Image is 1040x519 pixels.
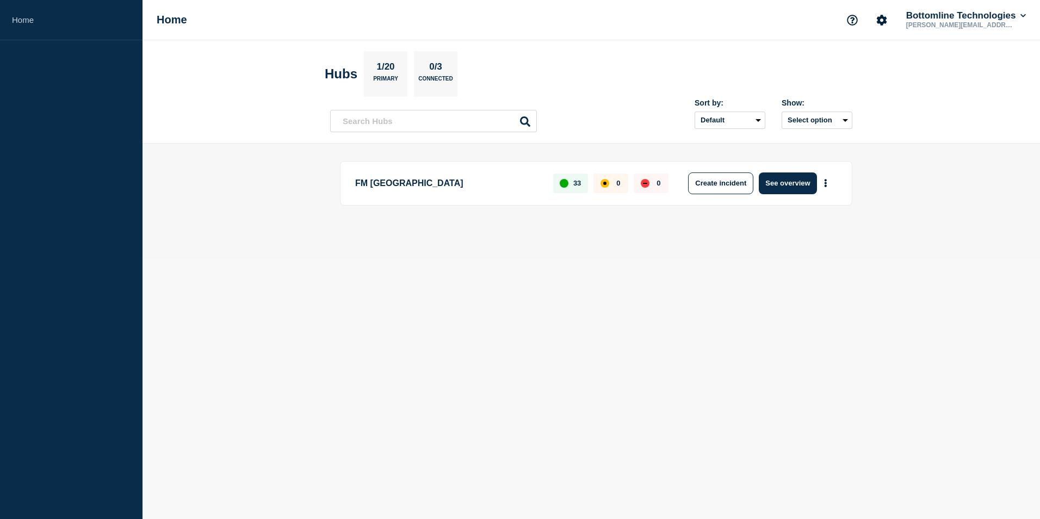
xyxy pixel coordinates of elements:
[841,9,864,32] button: Support
[695,98,765,107] div: Sort by:
[573,179,581,187] p: 33
[601,179,609,188] div: affected
[904,21,1017,29] p: [PERSON_NAME][EMAIL_ADDRESS][PERSON_NAME][DOMAIN_NAME]
[782,98,852,107] div: Show:
[418,76,453,87] p: Connected
[641,179,649,188] div: down
[157,14,187,26] h1: Home
[373,76,398,87] p: Primary
[330,110,537,132] input: Search Hubs
[657,179,660,187] p: 0
[325,66,357,82] h2: Hubs
[373,61,399,76] p: 1/20
[560,179,568,188] div: up
[355,172,541,194] p: FM [GEOGRAPHIC_DATA]
[425,61,447,76] p: 0/3
[870,9,893,32] button: Account settings
[759,172,816,194] button: See overview
[819,173,833,193] button: More actions
[695,112,765,129] select: Sort by
[616,179,620,187] p: 0
[782,112,852,129] button: Select option
[904,10,1028,21] button: Bottomline Technologies
[688,172,753,194] button: Create incident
